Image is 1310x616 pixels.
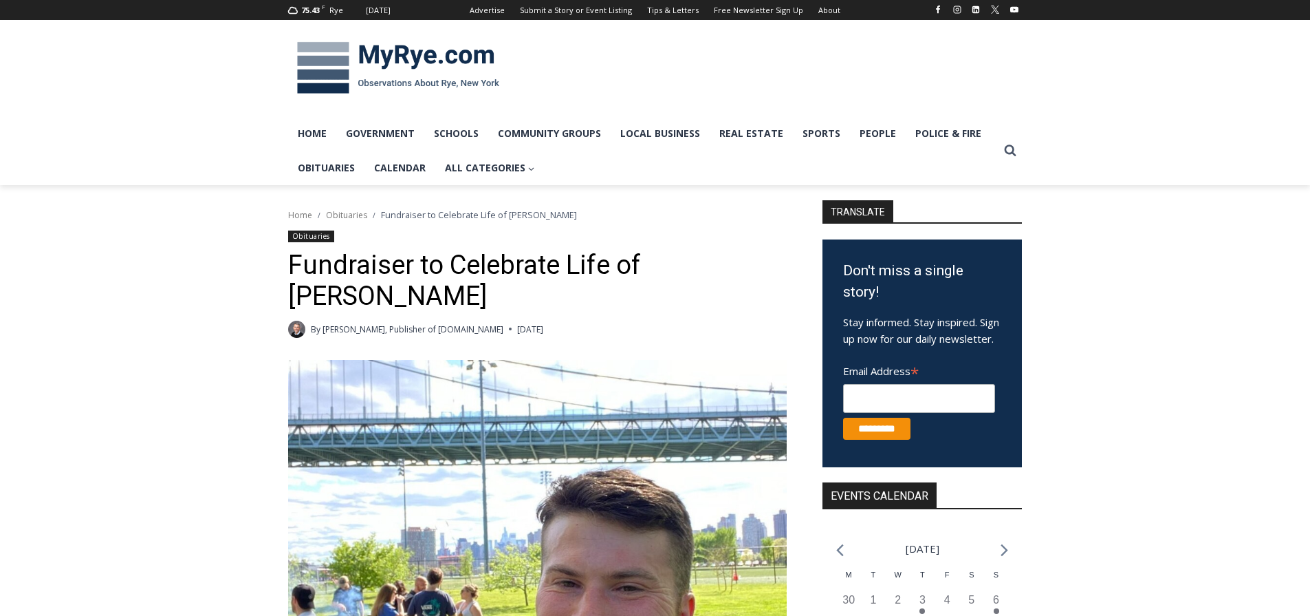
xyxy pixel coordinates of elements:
[288,32,508,104] img: MyRye.com
[994,608,999,614] em: Has events
[895,594,901,606] time: 2
[288,116,336,151] a: Home
[944,594,950,606] time: 4
[910,569,935,592] div: Thursday
[871,571,876,579] span: T
[311,323,320,336] span: By
[906,116,991,151] a: Police & Fire
[424,116,488,151] a: Schools
[842,594,855,606] time: 30
[793,116,850,151] a: Sports
[288,209,312,221] a: Home
[843,314,1001,347] p: Stay informed. Stay inspired. Sign up now for our daily newsletter.
[919,594,926,606] time: 3
[945,571,950,579] span: F
[993,594,999,606] time: 6
[836,569,861,592] div: Monday
[322,3,325,10] span: F
[968,594,974,606] time: 5
[366,4,391,17] div: [DATE]
[329,4,343,17] div: Rye
[288,208,787,222] nav: Breadcrumbs
[364,151,435,185] a: Calendar
[843,357,995,382] label: Email Address
[822,200,893,222] strong: TRANSLATE
[949,1,965,18] a: Instagram
[850,116,906,151] a: People
[288,231,334,242] a: Obituaries
[998,138,1023,163] button: View Search Form
[920,571,925,579] span: T
[373,211,375,220] span: /
[894,571,901,579] span: W
[984,569,1009,592] div: Sunday
[969,571,974,579] span: S
[445,160,535,176] span: All Categories
[323,323,503,335] a: [PERSON_NAME], Publisher of [DOMAIN_NAME]
[301,5,320,15] span: 75.43
[906,540,939,558] li: [DATE]
[326,209,367,221] a: Obituaries
[381,209,577,221] span: Fundraiser to Celebrate Life of [PERSON_NAME]
[288,321,305,338] a: Author image
[517,323,543,336] time: [DATE]
[870,594,876,606] time: 1
[836,544,844,557] a: Previous month
[318,211,320,220] span: /
[994,571,998,579] span: S
[488,116,611,151] a: Community Groups
[336,116,424,151] a: Government
[935,569,959,592] div: Friday
[710,116,793,151] a: Real Estate
[846,571,852,579] span: M
[968,1,984,18] a: Linkedin
[843,260,1001,304] h3: Don't miss a single story!
[288,151,364,185] a: Obituaries
[288,250,787,312] h1: Fundraiser to Celebrate Life of [PERSON_NAME]
[1006,1,1023,18] a: YouTube
[886,569,910,592] div: Wednesday
[861,569,886,592] div: Tuesday
[822,482,937,508] h2: Events Calendar
[930,1,946,18] a: Facebook
[919,608,925,614] em: Has events
[435,151,545,185] a: All Categories
[1001,544,1008,557] a: Next month
[611,116,710,151] a: Local Business
[987,1,1003,18] a: X
[959,569,984,592] div: Saturday
[288,116,998,186] nav: Primary Navigation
